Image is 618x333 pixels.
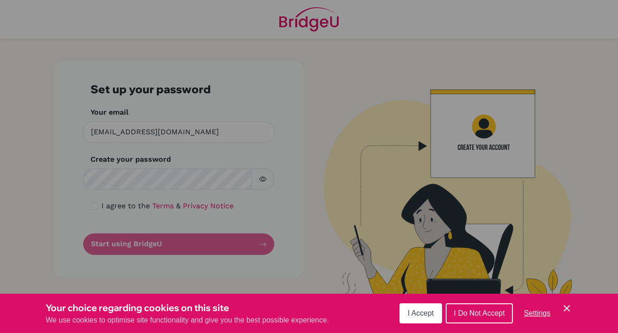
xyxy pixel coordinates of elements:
span: I Accept [408,309,434,317]
button: I Do Not Accept [446,303,513,323]
button: I Accept [400,303,442,323]
span: Settings [524,309,550,317]
p: We use cookies to optimise site functionality and give you the best possible experience. [46,315,329,326]
button: Settings [517,304,558,322]
button: Save and close [561,303,572,314]
h3: Your choice regarding cookies on this site [46,301,329,315]
span: I Do Not Accept [454,309,505,317]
